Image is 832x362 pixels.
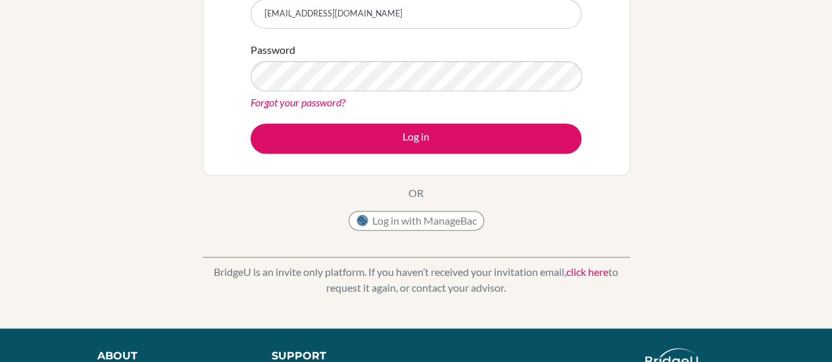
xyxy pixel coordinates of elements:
[566,265,608,278] a: click here
[251,96,345,108] a: Forgot your password?
[349,211,484,231] button: Log in with ManageBac
[408,185,424,201] p: OR
[203,264,630,296] p: BridgeU is an invite only platform. If you haven’t received your invitation email, to request it ...
[251,42,295,58] label: Password
[251,124,581,154] button: Log in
